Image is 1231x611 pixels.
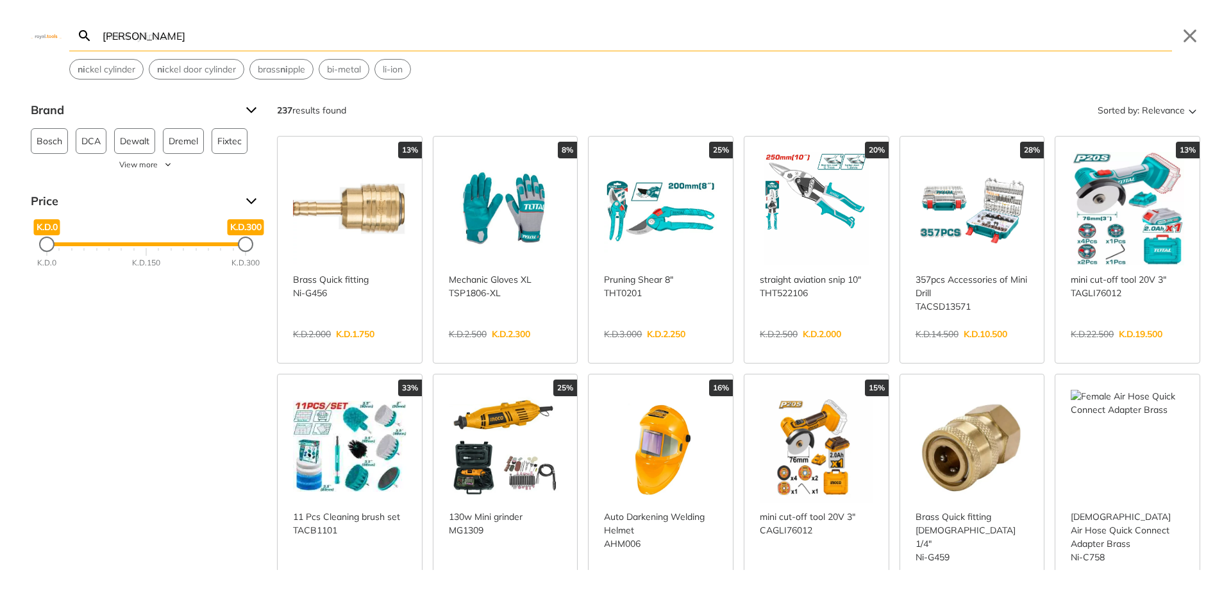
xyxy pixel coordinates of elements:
img: Close [31,33,62,38]
div: 13% [1176,142,1200,158]
div: 25% [553,380,577,396]
span: DCA [81,129,101,153]
div: Suggestion: nickel door cylinder [149,59,244,80]
button: Select suggestion: nickel cylinder [70,60,143,79]
span: li-ion [383,63,403,76]
div: K.D.150 [132,257,160,269]
div: 25% [709,142,733,158]
div: Suggestion: brass nipple [249,59,314,80]
div: 16% [709,380,733,396]
button: Select suggestion: nickel door cylinder [149,60,244,79]
button: Sorted by:Relevance Sort [1095,100,1200,121]
button: Select suggestion: brass nipple [250,60,313,79]
button: Dewalt [114,128,155,154]
svg: Sort [1185,103,1200,118]
input: Search… [100,21,1172,51]
button: Select suggestion: bi-metal [319,60,369,79]
div: Minimum Price [39,237,54,252]
span: Brand [31,100,236,121]
span: ckel cylinder [78,63,135,76]
div: 8% [558,142,577,158]
svg: Search [77,28,92,44]
div: Suggestion: li-ion [374,59,411,80]
span: Relevance [1142,100,1185,121]
span: Price [31,191,236,212]
span: Bosch [37,129,62,153]
span: ckel door cylinder [157,63,236,76]
button: Close [1180,26,1200,46]
strong: ni [280,63,288,75]
strong: 237 [277,105,292,116]
div: 33% [398,380,422,396]
div: Maximum Price [238,237,253,252]
button: Dremel [163,128,204,154]
span: View more [119,159,158,171]
div: 20% [865,142,889,158]
div: results found [277,100,346,121]
strong: ni [157,63,165,75]
div: Suggestion: nickel cylinder [69,59,144,80]
span: brass pple [258,63,305,76]
div: 15% [865,380,889,396]
div: K.D.300 [231,257,260,269]
span: Dewalt [120,129,149,153]
div: K.D.0 [37,257,56,269]
button: DCA [76,128,106,154]
span: Dremel [169,129,198,153]
strong: ni [78,63,85,75]
div: 13% [398,142,422,158]
span: bi-metal [327,63,361,76]
button: View more [31,159,262,171]
div: 28% [1020,142,1044,158]
span: Fixtec [217,129,242,153]
div: Suggestion: bi-metal [319,59,369,80]
button: Bosch [31,128,68,154]
button: Select suggestion: li-ion [375,60,410,79]
button: Fixtec [212,128,247,154]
